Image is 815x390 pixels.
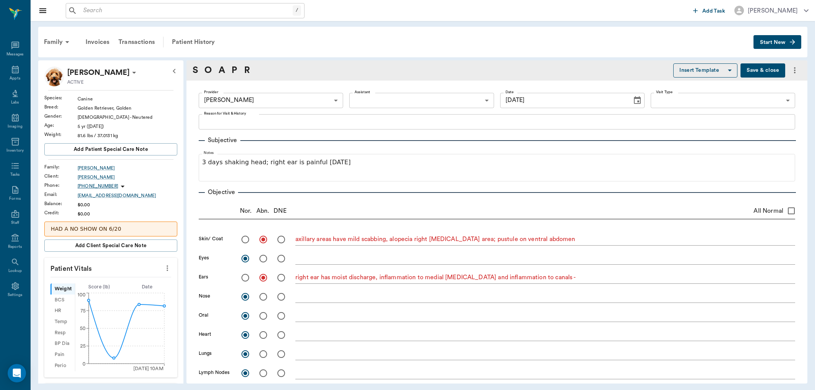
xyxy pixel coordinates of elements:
button: Add Task [690,3,728,18]
tspan: 0 [83,361,86,366]
div: [EMAIL_ADDRESS][DOMAIN_NAME] [78,192,177,199]
span: Add patient Special Care Note [74,145,148,154]
p: 3 days shaking head; right ear is painful [DATE] [202,158,792,167]
div: Email : [44,191,78,198]
label: Eyes [199,254,209,261]
input: Search [80,5,293,16]
div: Client : [44,173,78,180]
img: Profile Image [44,66,64,86]
div: 5 yr ([DATE]) [78,123,177,130]
a: R [244,63,250,77]
tspan: [DATE] 10AM [133,366,164,371]
button: more [788,64,801,77]
button: Save & close [740,63,785,78]
button: Insert Template [673,63,737,78]
tspan: 50 [80,326,86,331]
div: [PERSON_NAME] [199,93,343,108]
div: Family [39,33,76,51]
div: Breed : [44,104,78,110]
p: Subjective [205,136,240,145]
a: A [219,63,225,77]
button: [PERSON_NAME] [728,3,815,18]
label: Assistant [355,89,370,95]
a: [PERSON_NAME] [78,174,177,181]
a: Patient History [167,33,219,51]
div: Gender : [44,113,78,120]
label: Ears [199,273,208,280]
a: Transactions [114,33,159,51]
div: Lookup [8,268,22,274]
div: Pain [50,349,75,360]
div: Phone : [44,182,78,189]
div: Score ( lb ) [75,283,123,291]
div: Golden Retriever, Golden [78,105,177,112]
span: Add client Special Care Note [75,241,147,250]
div: Resp [50,327,75,338]
div: Imaging [8,124,23,129]
div: Invoices [81,33,114,51]
div: Weight [50,283,75,295]
button: Start New [753,35,801,49]
p: Nor. [240,206,252,215]
button: Close drawer [35,3,50,18]
div: Balance : [44,200,78,207]
button: Add patient Special Care Note [44,143,177,155]
label: Notes [204,150,214,155]
p: Objective [205,188,238,197]
input: MM/DD/YYYY [500,93,627,108]
span: All Normal [753,206,783,215]
div: [DEMOGRAPHIC_DATA] - Neutered [78,114,177,121]
div: / [293,5,301,16]
div: Family : [44,163,78,170]
div: [PERSON_NAME] [748,6,798,15]
div: Forms [9,196,21,202]
div: Messages [6,52,24,57]
div: Inventory [6,148,24,154]
tspan: 75 [81,308,86,313]
div: Tucker Mauldin [67,66,130,79]
div: Appts [10,76,20,81]
div: Age : [44,122,78,129]
div: Labs [11,100,19,105]
label: Skin/ Coat [199,235,223,242]
p: HAD A NO SHOW ON 6/20 [51,225,171,233]
button: Choose date, selected date is Aug 22, 2025 [630,93,645,108]
div: HR [50,306,75,317]
p: DNE [274,206,286,215]
div: Reports [8,244,22,250]
p: [PHONE_NUMBER] [78,183,118,189]
div: BCS [50,295,75,306]
div: 81.6 lbs / 37.0131 kg [78,132,177,139]
label: Reason for Visit & History [204,111,246,116]
label: Visit Type [656,89,673,95]
button: more [161,262,173,275]
label: Date [506,89,514,95]
a: P [232,63,237,77]
textarea: axillary areas have mild scabbing, alopecia right [MEDICAL_DATA] area; pustule on ventral abdomen [295,235,795,244]
div: Date [123,283,171,291]
button: Add client Special Care Note [44,240,177,252]
a: S [193,63,198,77]
label: Oral [199,312,208,319]
a: [PERSON_NAME] [78,165,177,172]
tspan: 25 [80,344,86,348]
div: Credit : [44,209,78,216]
div: Settings [8,292,23,298]
div: Weight : [44,131,78,138]
label: Lymph Nodes [199,369,230,376]
label: Lungs [199,350,212,357]
label: Provider [204,89,218,95]
div: Staff [11,220,19,226]
label: Heart [199,331,212,338]
div: BP Dia [50,338,75,350]
textarea: right ear has moist discharge, inflammation to medial [MEDICAL_DATA] and inflammation to canals - [295,273,795,282]
p: ACTIVE [67,79,84,86]
a: O [204,63,212,77]
div: Open Intercom Messenger [8,364,26,382]
p: [PERSON_NAME] [67,66,130,79]
div: $0.00 [78,201,177,208]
